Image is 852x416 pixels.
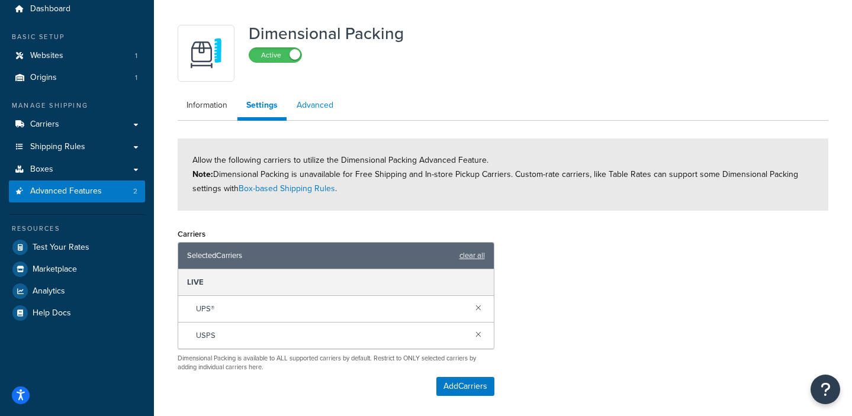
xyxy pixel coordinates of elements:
[33,286,65,296] span: Analytics
[9,180,145,202] li: Advanced Features
[30,73,57,83] span: Origins
[9,114,145,136] a: Carriers
[178,93,236,117] a: Information
[9,67,145,89] a: Origins1
[811,375,840,404] button: Open Resource Center
[459,247,485,264] a: clear all
[436,377,494,396] button: AddCarriers
[30,186,102,196] span: Advanced Features
[187,247,242,264] span: Selected Carriers
[249,25,404,43] h1: Dimensional Packing
[9,159,145,180] a: Boxes
[33,243,89,253] span: Test Your Rates
[135,51,137,61] span: 1
[178,354,494,372] p: Dimensional Packing is available to ALL supported carriers by default. Restrict to ONLY selected ...
[33,265,77,275] span: Marketplace
[30,142,85,152] span: Shipping Rules
[9,67,145,89] li: Origins
[249,48,301,62] label: Active
[9,259,145,280] a: Marketplace
[30,4,70,14] span: Dashboard
[30,165,53,175] span: Boxes
[33,308,71,318] span: Help Docs
[9,180,145,202] a: Advanced Features2
[192,168,213,180] strong: Note:
[185,33,227,74] img: DTVBYsAAAAAASUVORK5CYII=
[196,327,216,344] span: USPS
[9,237,145,258] a: Test Your Rates
[133,186,137,196] span: 2
[239,182,335,195] a: Box-based Shipping Rules
[30,51,63,61] span: Websites
[288,93,342,117] a: Advanced
[9,224,145,234] div: Resources
[192,154,798,195] span: Allow the following carriers to utilize the Dimensional Packing Advanced Feature. Dimensional Pac...
[30,120,59,130] span: Carriers
[9,302,145,324] a: Help Docs
[135,73,137,83] span: 1
[9,136,145,158] a: Shipping Rules
[9,280,145,302] a: Analytics
[237,93,287,121] a: Settings
[178,269,494,296] div: LIVE
[9,32,145,42] div: Basic Setup
[9,101,145,111] div: Manage Shipping
[9,45,145,67] a: Websites1
[196,301,214,317] span: UPS®
[178,230,205,238] label: Carriers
